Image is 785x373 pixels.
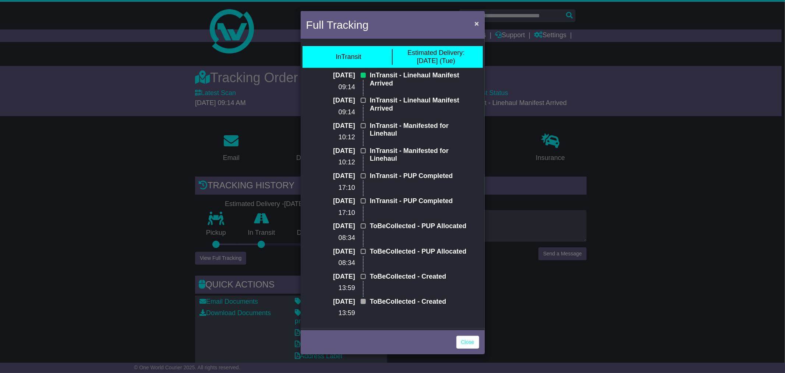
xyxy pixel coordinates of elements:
p: InTransit - Linehaul Manifest Arrived [370,97,468,112]
span: Estimated Delivery: [407,49,464,56]
div: [DATE] (Tue) [407,49,464,65]
p: ToBeCollected - PUP Allocated [370,248,468,256]
p: 09:14 [317,83,355,91]
p: ToBeCollected - Created [370,298,468,306]
p: InTransit - Manifested for Linehaul [370,147,468,163]
p: [DATE] [317,72,355,80]
p: InTransit - Manifested for Linehaul [370,122,468,138]
p: 08:34 [317,234,355,242]
p: [DATE] [317,248,355,256]
p: [DATE] [317,122,355,130]
p: ToBeCollected - PUP Allocated [370,222,468,230]
p: [DATE] [317,172,355,180]
p: 10:12 [317,133,355,142]
p: [DATE] [317,273,355,281]
p: 08:34 [317,259,355,267]
p: [DATE] [317,147,355,155]
p: 17:10 [317,209,355,217]
p: [DATE] [317,197,355,205]
p: [DATE] [317,222,355,230]
a: Close [456,336,479,349]
p: InTransit - PUP Completed [370,197,468,205]
p: InTransit - PUP Completed [370,172,468,180]
p: 13:59 [317,309,355,317]
h4: Full Tracking [306,17,369,33]
p: [DATE] [317,97,355,105]
p: 13:59 [317,284,355,292]
p: 17:10 [317,184,355,192]
p: 10:12 [317,158,355,167]
span: × [474,19,479,28]
p: 09:14 [317,108,355,116]
p: ToBeCollected - Created [370,273,468,281]
p: [DATE] [317,298,355,306]
button: Close [471,16,482,31]
p: InTransit - Linehaul Manifest Arrived [370,72,468,87]
div: InTransit [336,53,361,61]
